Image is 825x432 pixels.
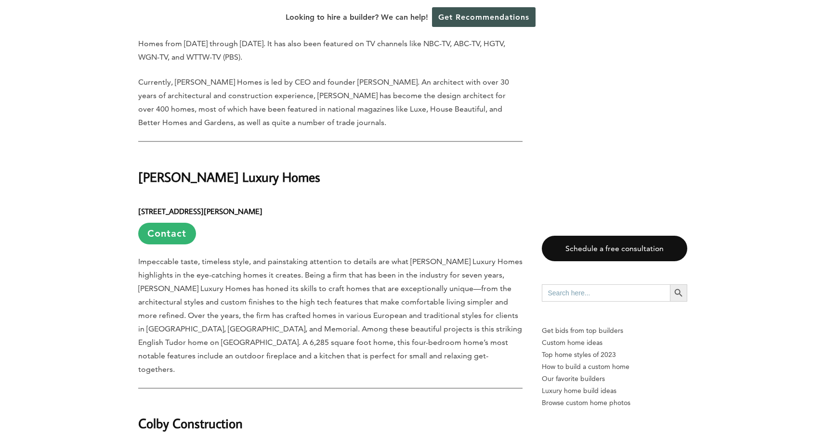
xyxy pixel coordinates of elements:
a: Custom home ideas [542,337,687,349]
a: Get Recommendations [432,7,536,27]
p: Currently, [PERSON_NAME] Homes is led by CEO and founder [PERSON_NAME]. An architect with over 30... [138,76,523,129]
a: Top home styles of 2023 [542,349,687,361]
a: Browse custom home photos [542,397,687,409]
a: How to build a custom home [542,361,687,373]
p: Impeccable taste, timeless style, and painstaking attention to details are what [PERSON_NAME] Lux... [138,255,523,376]
input: Search here... [542,284,670,302]
a: Luxury home build ideas [542,385,687,397]
h6: [STREET_ADDRESS][PERSON_NAME] [138,198,523,244]
h2: [PERSON_NAME] Luxury Homes [138,153,523,187]
a: Our favorite builders [542,373,687,385]
p: Get bids from top builders [542,325,687,337]
a: Schedule a free consultation [542,236,687,261]
svg: Search [673,288,684,298]
a: Contact [138,223,196,244]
